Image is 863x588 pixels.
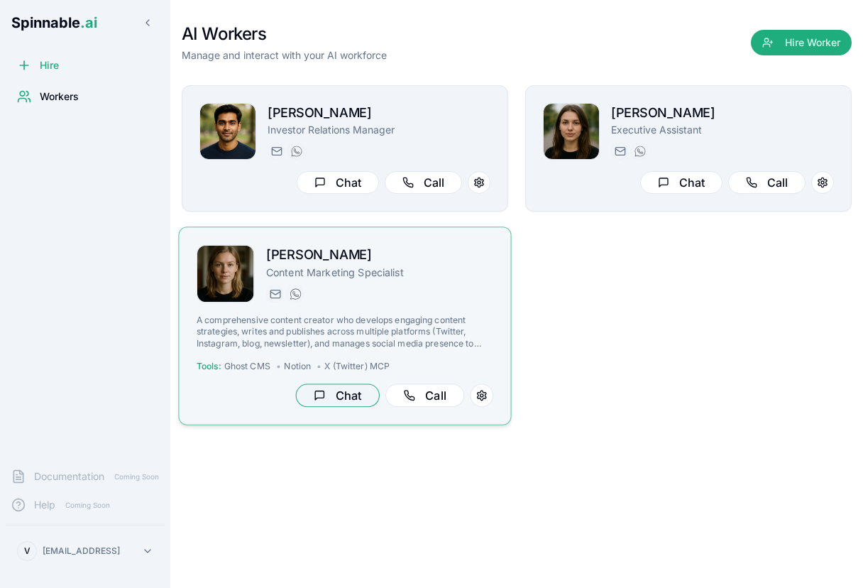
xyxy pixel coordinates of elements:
span: Coming Soon [61,499,114,512]
button: WhatsApp [287,143,304,160]
span: • [276,361,281,372]
h1: AI Workers [182,23,387,45]
span: • [317,361,321,372]
span: Hire [40,58,59,72]
span: Help [34,498,55,512]
p: [EMAIL_ADDRESS] [43,545,120,557]
span: Spinnable [11,14,97,31]
p: Content Marketing Specialist [266,265,493,279]
h2: [PERSON_NAME] [611,103,834,123]
button: V[EMAIL_ADDRESS] [11,537,159,565]
span: Tools: [197,361,221,372]
button: Send email to kai.dvorak@getspinnable.ai [268,143,285,160]
button: WhatsApp [631,143,648,160]
img: Kai Dvorak [200,104,255,159]
button: Call [385,384,464,408]
button: Chat [640,171,722,194]
img: WhatsApp [290,288,301,300]
img: WhatsApp [291,146,302,157]
button: Chat [297,171,379,194]
a: Hire Worker [751,37,852,51]
span: X (Twitter) MCP [324,361,390,372]
button: Call [385,171,462,194]
button: Send email to dana.allen@getspinnable.ai [611,143,628,160]
p: Manage and interact with your AI workforce [182,48,387,62]
button: Call [728,171,806,194]
span: Ghost CMS [224,361,270,372]
button: Send email to sofia@getspinnable.ai [266,285,283,303]
h2: [PERSON_NAME] [266,245,493,266]
span: Documentation [34,469,104,484]
h2: [PERSON_NAME] [268,103,490,123]
span: Notion [284,361,311,372]
p: Investor Relations Manager [268,123,490,137]
p: Executive Assistant [611,123,834,137]
p: A comprehensive content creator who develops engaging content strategies, writes and publishes ac... [197,315,493,349]
img: Sofia Guðmundsson [197,246,254,303]
span: Coming Soon [110,470,163,484]
span: .ai [80,14,97,31]
span: V [24,545,31,557]
img: WhatsApp [634,146,646,157]
span: Workers [40,89,79,104]
button: Chat [296,384,380,408]
button: Hire Worker [751,30,852,55]
button: WhatsApp [286,285,303,303]
img: Dana Allen [544,104,599,159]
